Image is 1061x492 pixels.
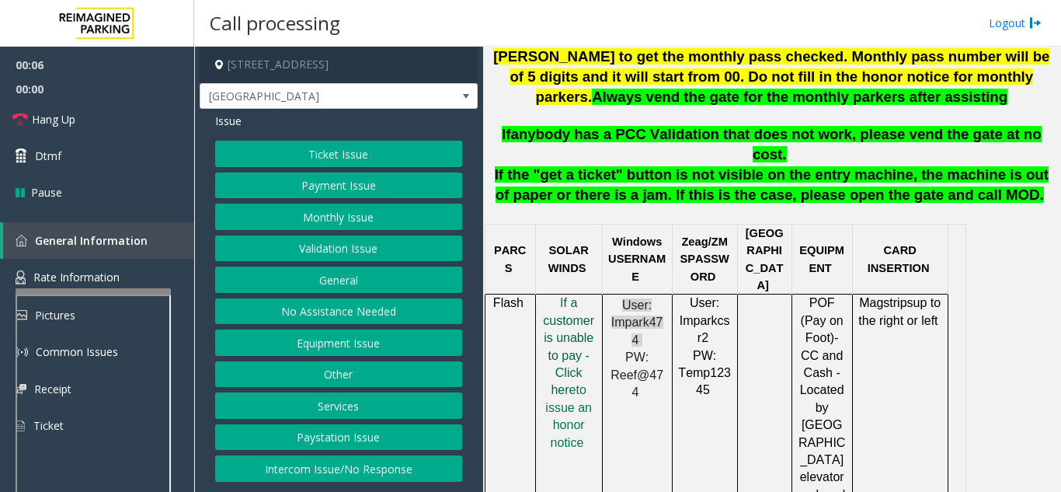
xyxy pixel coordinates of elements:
[215,204,462,230] button: Monthly Issue
[543,297,594,396] a: f a customer is unable to pay - Click her
[611,351,663,399] span: PW: Reef@474
[200,47,478,83] h4: [STREET_ADDRESS]
[560,297,563,309] a: I
[680,296,730,344] span: User: Imparkcsr2
[545,383,592,448] span: to issue an honor notice
[215,393,462,419] button: Services
[215,173,462,199] button: Payment Issue
[495,166,1049,203] span: If the "get a ticket" button is not visible on the entry machine, the machine is out of paper or ...
[493,296,524,309] span: Flash
[16,235,27,246] img: 'icon'
[989,15,1042,31] a: Logout
[611,298,663,347] span: User: Impark474
[510,126,1041,162] span: anybody has a PCC Validation that does not work, please vend the gate at no cost.
[35,148,61,164] span: Dtmf
[858,296,941,326] span: up to the right or left
[746,227,784,291] span: [GEOGRAPHIC_DATA]
[801,296,844,344] span: POF (Pay on Foot)
[569,383,576,396] span: e
[31,184,62,201] span: Pause
[32,111,75,127] span: Hang Up
[202,4,348,42] h3: Call processing
[560,296,563,309] span: I
[548,244,589,274] span: SOLAR WINDS
[33,270,120,284] span: Rate Information
[681,236,708,249] span: Zeag
[35,233,148,248] span: General Information
[215,298,462,325] button: No Assistance Needed
[502,126,510,142] span: If
[215,424,462,451] button: Paystation Issue
[200,84,422,109] span: [GEOGRAPHIC_DATA]
[215,236,462,262] button: Validation Issue
[569,384,576,396] a: e
[859,296,883,309] span: Mag
[545,384,592,448] a: to issue an honor notice
[801,331,843,379] span: -CC and Cash -
[3,222,194,259] a: General Information
[215,113,242,129] span: Issue
[868,244,930,274] span: CARD INSERTION
[592,89,1007,105] span: Always vend the gate for the monthly parkers after assisting
[608,236,666,283] span: Windows USERNAME
[680,236,729,283] span: /ZMSPASSWORD
[215,267,462,293] button: General
[678,349,731,397] span: PW: Temp12345
[1029,15,1042,31] img: logout
[494,244,527,274] span: PARCS
[16,270,26,284] img: 'icon'
[883,296,913,309] span: strips
[215,455,462,482] button: Intercom Issue/No Response
[215,141,462,167] button: Ticket Issue
[800,383,844,396] span: Located
[215,330,462,356] button: Equipment Issue
[215,361,462,388] button: Other
[799,244,844,274] span: EQUIPMENT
